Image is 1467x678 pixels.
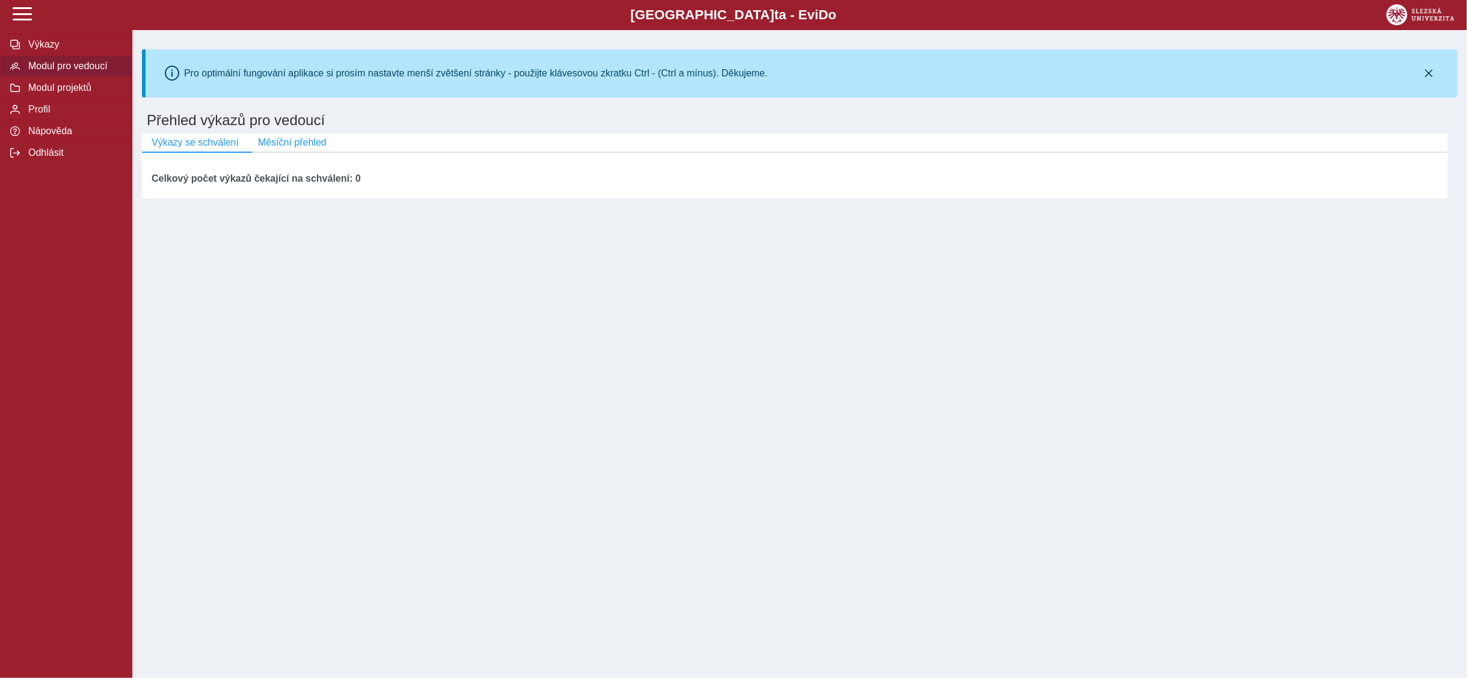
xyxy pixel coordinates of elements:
[1386,4,1454,25] img: logo_web_su.png
[184,68,767,79] div: Pro optimální fungování aplikace si prosím nastavte menší zvětšení stránky - použijte klávesovou ...
[258,137,327,148] span: Měsíční přehled
[25,104,122,115] span: Profil
[142,107,1457,134] h1: Přehled výkazů pro vedoucí
[36,7,1431,23] b: [GEOGRAPHIC_DATA] a - Evi
[152,173,361,183] b: Celkový počet výkazů čekající na schválení: 0
[25,61,122,72] span: Modul pro vedoucí
[819,7,828,22] span: D
[828,7,837,22] span: o
[774,7,778,22] span: t
[248,134,336,152] button: Měsíční přehled
[25,126,122,137] span: Nápověda
[25,82,122,93] span: Modul projektů
[25,39,122,50] span: Výkazy
[152,137,239,148] span: Výkazy se schválení
[142,134,248,152] button: Výkazy se schválení
[25,147,122,158] span: Odhlásit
